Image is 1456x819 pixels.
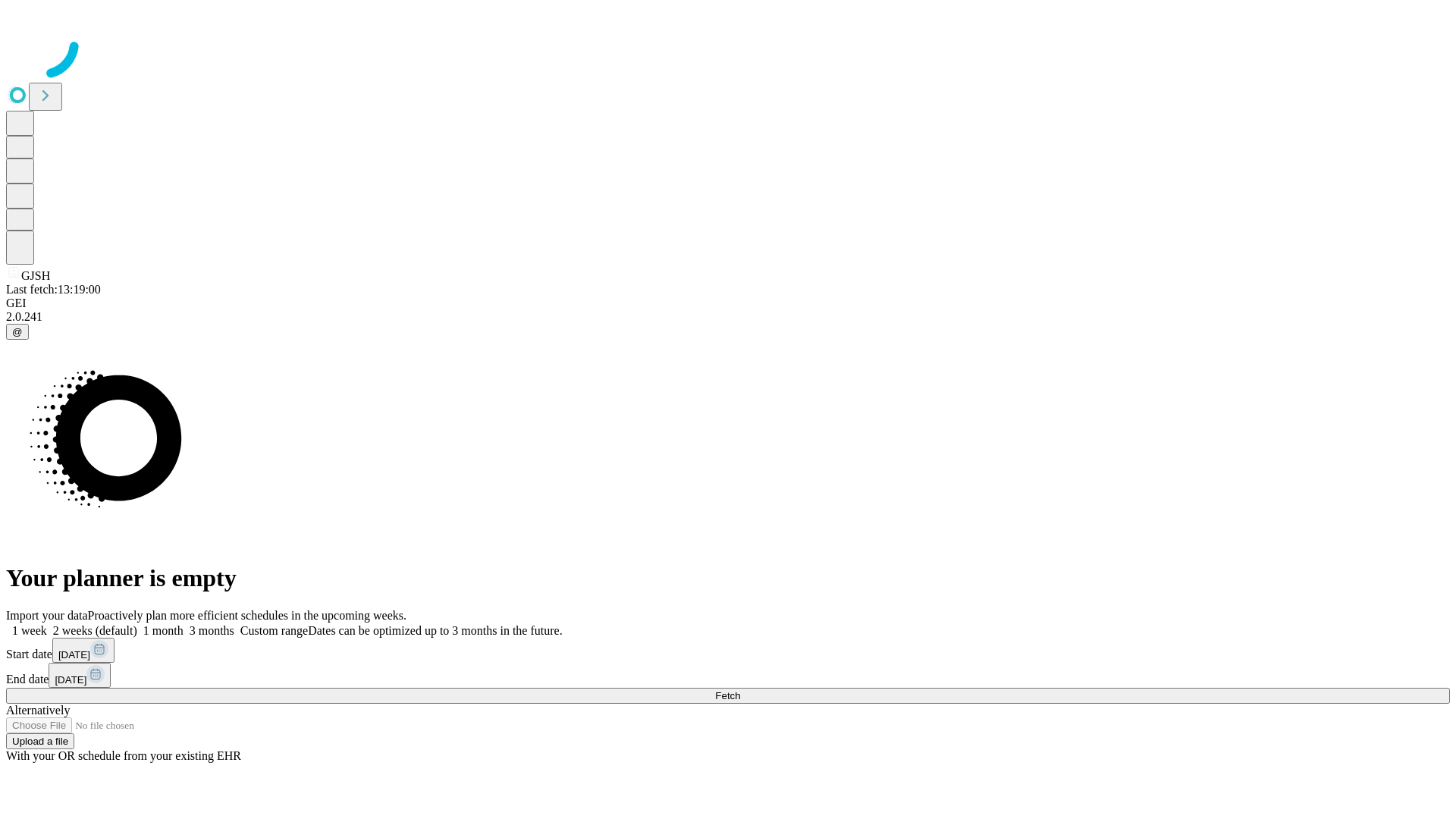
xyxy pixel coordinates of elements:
[55,674,86,686] span: [DATE]
[49,663,111,688] button: [DATE]
[6,688,1450,704] button: Fetch
[6,310,1450,324] div: 2.0.241
[6,564,1450,592] h1: Your planner is empty
[6,638,1450,663] div: Start date
[715,690,740,701] span: Fetch
[6,283,101,296] span: Last fetch: 13:19:00
[6,704,70,717] span: Alternatively
[53,624,137,637] span: 2 weeks (default)
[6,297,1450,310] div: GEI
[6,324,29,340] button: @
[6,663,1450,688] div: End date
[6,609,88,622] span: Import your data
[58,649,90,661] span: [DATE]
[12,326,23,337] span: @
[52,638,115,663] button: [DATE]
[6,733,74,749] button: Upload a file
[143,624,184,637] span: 1 month
[88,609,406,622] span: Proactively plan more efficient schedules in the upcoming weeks.
[308,624,562,637] span: Dates can be optimized up to 3 months in the future.
[240,624,308,637] span: Custom range
[190,624,234,637] span: 3 months
[21,269,50,282] span: GJSH
[6,749,241,762] span: With your OR schedule from your existing EHR
[12,624,47,637] span: 1 week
